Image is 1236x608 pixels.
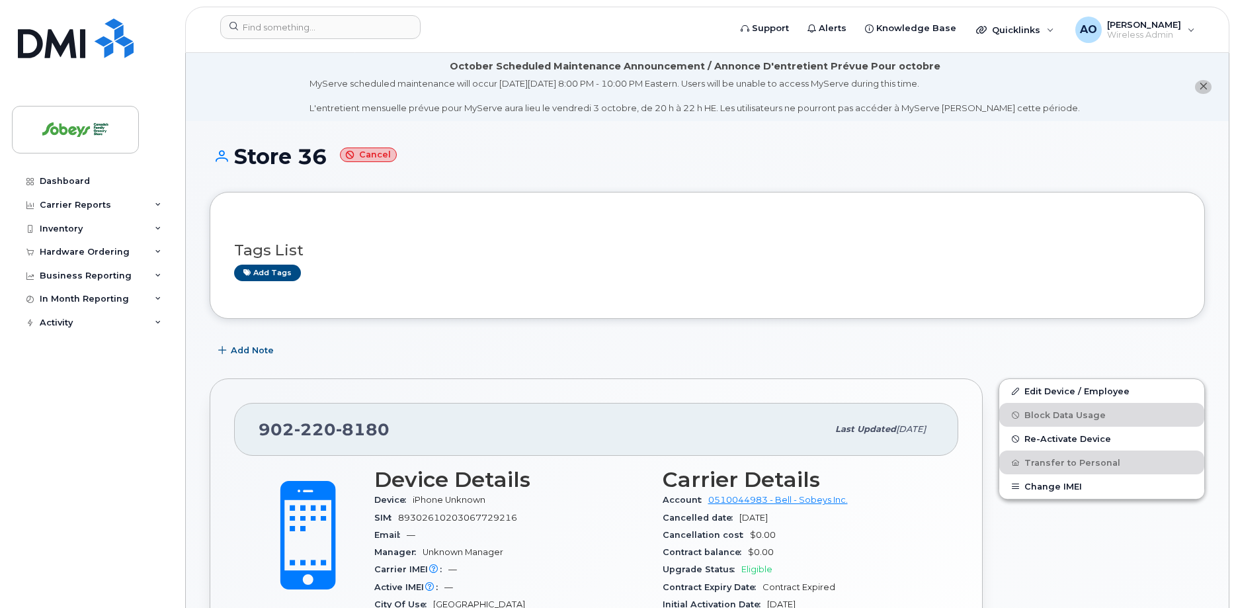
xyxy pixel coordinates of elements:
span: — [448,564,457,574]
span: — [407,530,415,540]
a: Add tags [234,265,301,281]
span: SIM [374,513,398,523]
span: Active IMEI [374,582,444,592]
span: Cancellation cost [663,530,750,540]
button: Block Data Usage [999,403,1204,427]
span: Re-Activate Device [1024,434,1111,444]
span: Last updated [835,424,896,434]
div: MyServe scheduled maintenance will occur [DATE][DATE] 8:00 PM - 10:00 PM Eastern. Users will be u... [309,77,1080,114]
span: Unknown Manager [423,547,503,557]
span: 8180 [336,419,390,439]
button: Add Note [210,339,285,363]
small: Cancel [340,148,397,163]
div: October Scheduled Maintenance Announcement / Annonce D'entretient Prévue Pour octobre [450,60,940,73]
span: Carrier IMEI [374,564,448,574]
span: 220 [294,419,336,439]
span: [DATE] [739,513,768,523]
h3: Tags List [234,242,1180,259]
span: Account [663,495,708,505]
span: Add Note [231,344,274,357]
span: Manager [374,547,423,557]
span: Device [374,495,413,505]
span: Contract Expiry Date [663,582,762,592]
a: 0510044983 - Bell - Sobeys Inc. [708,495,848,505]
button: Re-Activate Device [999,427,1204,451]
span: 89302610203067729216 [398,513,517,523]
span: Contract Expired [762,582,835,592]
a: Edit Device / Employee [999,379,1204,403]
button: Transfer to Personal [999,451,1204,474]
button: close notification [1195,80,1212,94]
span: $0.00 [748,547,774,557]
span: [DATE] [896,424,926,434]
span: Eligible [741,564,772,574]
h3: Carrier Details [663,468,935,492]
span: $0.00 [750,530,776,540]
span: Contract balance [663,547,748,557]
span: iPhone Unknown [413,495,485,505]
span: Upgrade Status [663,564,741,574]
span: Cancelled date [663,513,739,523]
h1: Store 36 [210,145,1205,168]
span: Email [374,530,407,540]
span: 902 [259,419,390,439]
h3: Device Details [374,468,647,492]
span: — [444,582,453,592]
button: Change IMEI [999,474,1204,498]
